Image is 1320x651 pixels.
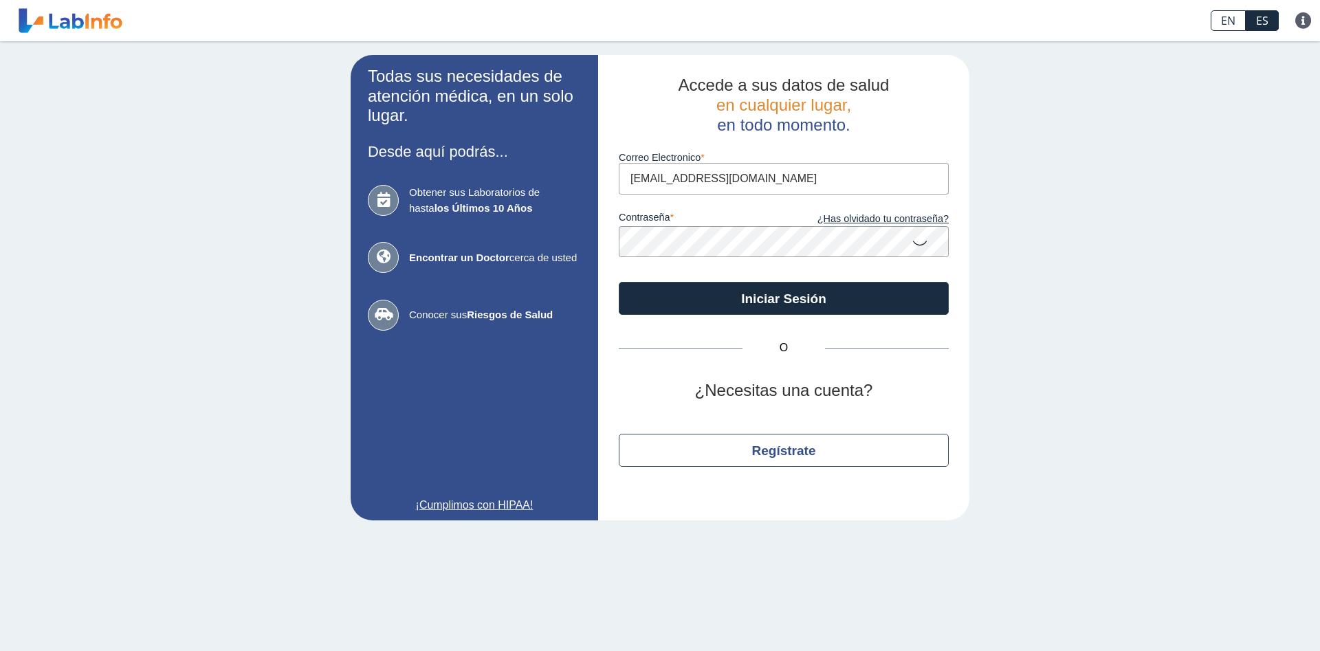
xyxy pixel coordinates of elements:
[434,202,533,214] b: los Últimos 10 Años
[368,143,581,160] h3: Desde aquí podrás...
[717,115,850,134] span: en todo momento.
[409,307,581,323] span: Conocer sus
[368,67,581,126] h2: Todas sus necesidades de atención médica, en un solo lugar.
[619,152,949,163] label: Correo Electronico
[1211,10,1246,31] a: EN
[467,309,553,320] b: Riesgos de Salud
[619,282,949,315] button: Iniciar Sesión
[409,252,509,263] b: Encontrar un Doctor
[409,250,581,266] span: cerca de usted
[1198,597,1305,636] iframe: Help widget launcher
[619,434,949,467] button: Regístrate
[1246,10,1279,31] a: ES
[619,381,949,401] h2: ¿Necesitas una cuenta?
[716,96,851,114] span: en cualquier lugar,
[368,497,581,514] a: ¡Cumplimos con HIPAA!
[742,340,825,356] span: O
[409,185,581,216] span: Obtener sus Laboratorios de hasta
[679,76,890,94] span: Accede a sus datos de salud
[619,212,784,227] label: contraseña
[784,212,949,227] a: ¿Has olvidado tu contraseña?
